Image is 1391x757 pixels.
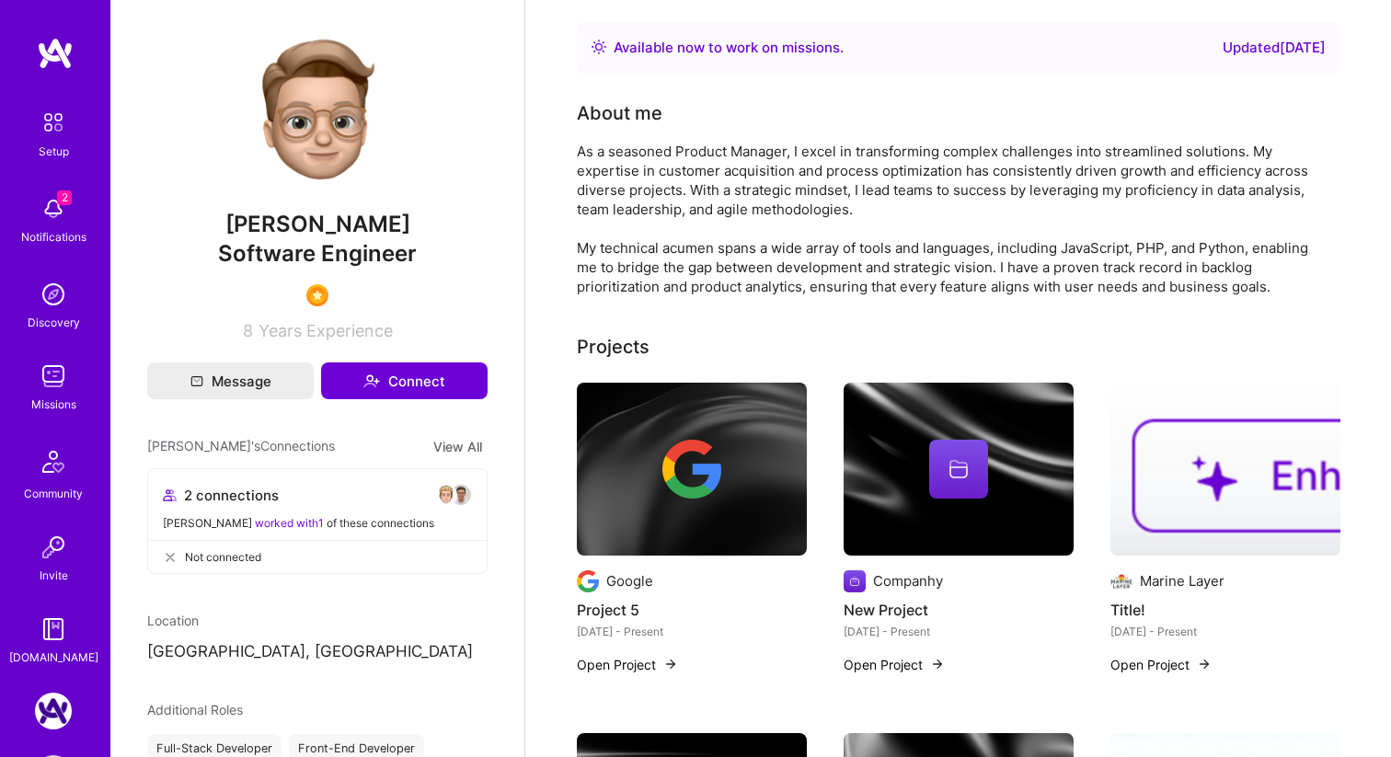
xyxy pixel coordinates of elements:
[147,641,488,663] p: [GEOGRAPHIC_DATA], [GEOGRAPHIC_DATA]
[39,142,69,161] div: Setup
[844,383,1074,556] img: cover
[163,513,472,533] div: [PERSON_NAME] of these connections
[35,190,72,227] img: bell
[1223,37,1326,59] div: Updated [DATE]
[259,321,393,340] span: Years Experience
[24,484,83,503] div: Community
[35,276,72,313] img: discovery
[35,611,72,648] img: guide book
[577,142,1313,296] div: As a seasoned Product Manager, I excel in transforming complex challenges into streamlined soluti...
[35,693,72,729] img: A.Team: Google Calendar Integration Testing
[244,37,391,184] img: User Avatar
[184,486,279,505] span: 2 connections
[577,333,650,361] div: Projects
[844,570,866,592] img: Company logo
[1110,383,1340,556] img: Title!
[218,240,417,267] span: Software Engineer
[28,313,80,332] div: Discovery
[844,598,1074,622] h4: New Project
[190,374,203,387] i: icon Mail
[255,516,324,530] span: worked with 1
[662,440,721,499] img: Company logo
[450,484,472,506] img: avatar
[243,321,253,340] span: 8
[663,657,678,671] img: arrow-right
[1197,657,1212,671] img: arrow-right
[147,702,243,717] span: Additional Roles
[577,622,807,641] div: [DATE] - Present
[592,40,606,54] img: Availability
[57,190,72,205] span: 2
[577,383,807,556] img: cover
[306,284,328,306] img: SelectionTeam
[37,37,74,70] img: logo
[30,693,76,729] a: A.Team: Google Calendar Integration Testing
[31,395,76,414] div: Missions
[577,99,662,127] div: About me
[930,657,945,671] img: arrow-right
[147,362,314,399] button: Message
[1110,598,1340,622] h4: Title!
[321,362,488,399] button: Connect
[40,566,68,585] div: Invite
[147,436,335,457] span: [PERSON_NAME]'s Connections
[614,37,844,59] div: Available now to work on missions .
[163,550,178,565] i: icon CloseGray
[147,211,488,238] span: [PERSON_NAME]
[577,570,599,592] img: Company logo
[31,440,75,484] img: Community
[35,358,72,395] img: teamwork
[9,648,98,667] div: [DOMAIN_NAME]
[163,488,177,502] i: icon Collaborator
[428,436,488,457] button: View All
[35,529,72,566] img: Invite
[844,622,1074,641] div: [DATE] - Present
[21,227,86,247] div: Notifications
[577,655,678,674] button: Open Project
[1110,570,1132,592] img: Company logo
[1110,622,1340,641] div: [DATE] - Present
[363,373,380,389] i: icon Connect
[147,468,488,574] button: 2 connectionsavataravatar[PERSON_NAME] worked with1 of these connectionsNot connected
[577,598,807,622] h4: Project 5
[1110,655,1212,674] button: Open Project
[1140,571,1224,591] div: Marine Layer
[435,484,457,506] img: avatar
[34,103,73,142] img: setup
[147,611,488,630] div: Location
[873,571,943,591] div: Companhy
[185,547,261,567] span: Not connected
[844,655,945,674] button: Open Project
[606,571,653,591] div: Google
